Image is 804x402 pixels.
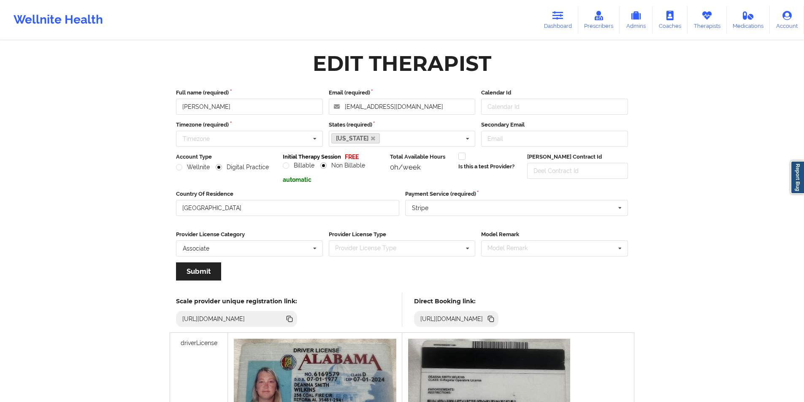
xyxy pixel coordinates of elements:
[538,6,578,34] a: Dashboard
[770,6,804,34] a: Account
[458,162,514,171] label: Is this a test Provider?
[578,6,620,34] a: Prescribers
[329,121,476,129] label: States (required)
[390,153,452,161] label: Total Available Hours
[390,163,452,171] div: 0h/week
[176,230,323,239] label: Provider License Category
[345,153,359,161] p: FREE
[183,246,209,251] div: Associate
[176,99,323,115] input: Full name
[176,190,399,198] label: Country Of Residence
[313,50,491,77] div: Edit Therapist
[652,6,688,34] a: Coaches
[481,99,628,115] input: Calendar Id
[481,89,628,97] label: Calendar Id
[790,161,804,194] a: Report Bug
[179,315,249,323] div: [URL][DOMAIN_NAME]
[329,99,476,115] input: Email address
[176,297,297,305] h5: Scale provider unique registration link:
[527,153,628,161] label: [PERSON_NAME] Contract Id
[176,153,277,161] label: Account Type
[329,230,476,239] label: Provider License Type
[417,315,487,323] div: [URL][DOMAIN_NAME]
[620,6,652,34] a: Admins
[485,243,540,253] div: Model Remark
[283,175,384,184] p: automatic
[481,131,628,147] input: Email
[333,243,409,253] div: Provider License Type
[331,133,380,143] a: [US_STATE]
[405,190,628,198] label: Payment Service (required)
[216,164,269,171] label: Digital Practice
[727,6,770,34] a: Medications
[412,205,428,211] div: Stripe
[176,121,323,129] label: Timezone (required)
[481,230,628,239] label: Model Remark
[329,89,476,97] label: Email (required)
[283,153,341,161] label: Initial Therapy Session
[527,163,628,179] input: Deel Contract Id
[283,162,314,169] label: Billable
[176,89,323,97] label: Full name (required)
[320,162,365,169] label: Non Billable
[688,6,727,34] a: Therapists
[176,262,221,281] button: Submit
[481,121,628,129] label: Secondary Email
[183,136,210,142] div: Timezone
[414,297,499,305] h5: Direct Booking link:
[176,164,210,171] label: Wellnite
